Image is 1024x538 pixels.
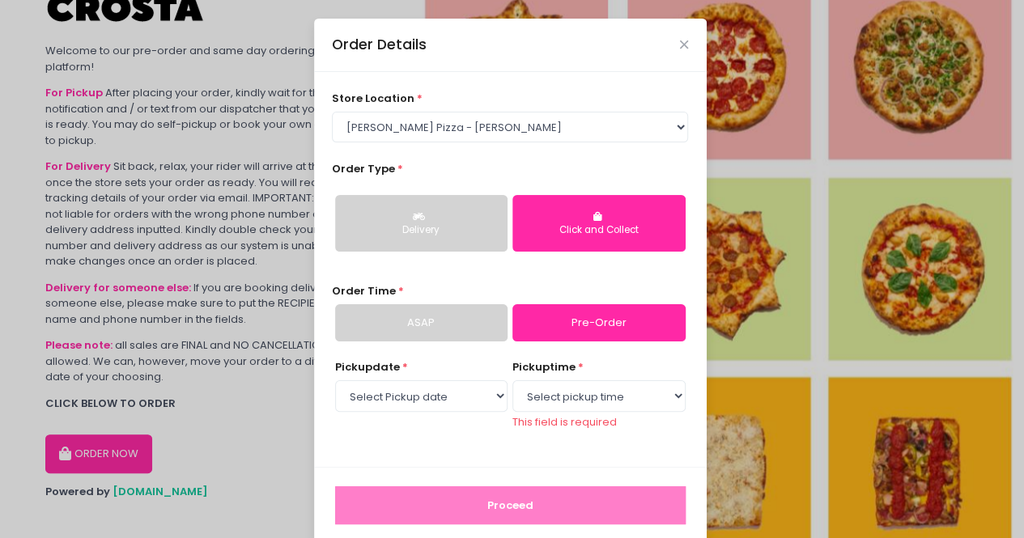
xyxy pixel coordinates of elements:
[512,359,576,375] span: pickup time
[680,40,688,49] button: Close
[335,304,508,341] a: ASAP
[346,223,496,238] div: Delivery
[332,34,427,55] div: Order Details
[332,161,395,176] span: Order Type
[335,359,400,375] span: Pickup date
[512,414,685,430] div: This field is required
[335,486,686,525] button: Proceed
[332,91,414,106] span: store location
[524,223,673,238] div: Click and Collect
[512,304,685,341] a: Pre-Order
[335,195,508,252] button: Delivery
[332,283,396,299] span: Order Time
[512,195,685,252] button: Click and Collect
